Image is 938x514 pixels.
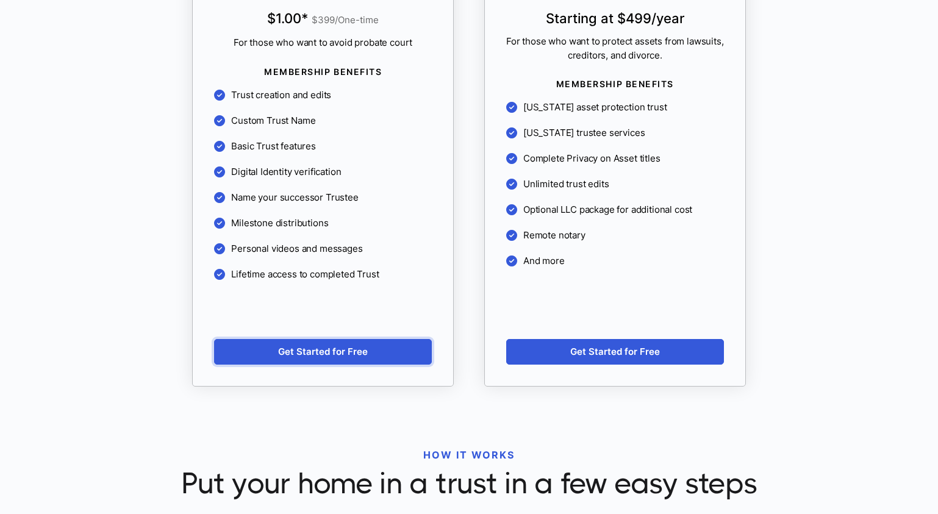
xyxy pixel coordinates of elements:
[506,202,724,218] li: Optional LLC package for additional cost
[312,14,379,26] span: $ 399 /One-time
[214,190,432,206] li: Name your successor Trustee
[214,339,432,365] a: Get Started for Free
[214,241,432,257] li: Personal videos and messages
[214,36,432,50] span: For those who want to avoid probate court
[506,125,724,141] li: [US_STATE] trustee services
[74,465,864,502] span: Put your home in a trust in a few easy steps
[214,113,432,129] li: Custom Trust Name
[74,448,864,462] p: HOW IT WORKS
[506,12,724,26] p: Starting at $ 499 /year
[506,151,724,167] li: Complete Privacy on Asset titles
[506,339,724,365] a: Get Started for Free
[506,176,724,193] li: Unlimited trust edits
[214,138,432,155] li: Basic Trust features
[506,35,724,62] span: For those who want to protect assets from lawsuits, creditors, and divorce.
[214,164,432,180] li: Digital Identity verification
[214,215,432,232] li: Milestone distributions
[214,65,432,78] span: MEMBERSHIP BENEFITS
[506,77,724,90] span: MEMBERSHIP BENEFITS
[214,266,432,283] li: Lifetime access to completed Trust
[506,227,724,244] li: Remote notary
[214,12,432,27] p: $1.00 *
[214,87,432,104] li: Trust creation and edits
[506,99,724,116] li: [US_STATE] asset protection trust
[506,253,724,269] li: And more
